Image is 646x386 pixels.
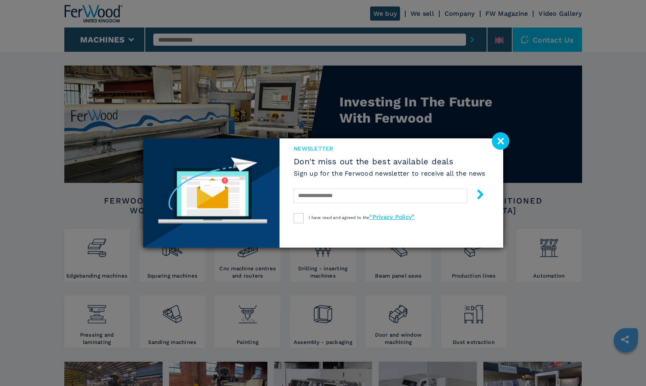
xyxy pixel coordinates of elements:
span: newsletter [294,144,485,153]
a: “Privacy Policy” [369,214,415,220]
span: Don't miss out the best available deals [294,157,485,166]
h6: Sign up for the Ferwood newsletter to receive all the news [294,169,485,178]
span: I have read and agreed to the [309,215,415,220]
img: Newsletter image [143,138,280,248]
button: submit-button [467,186,485,205]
